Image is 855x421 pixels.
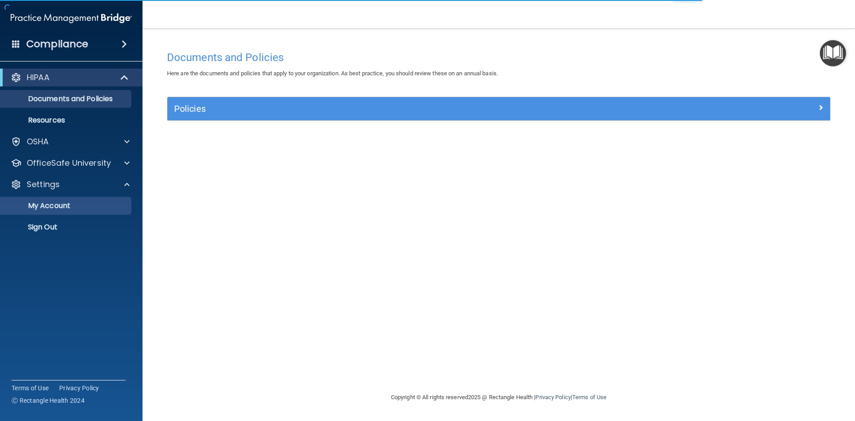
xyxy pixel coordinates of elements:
[27,158,111,168] p: OfficeSafe University
[167,52,831,63] h4: Documents and Policies
[820,40,846,66] button: Open Resource Center
[27,72,49,83] p: HIPAA
[6,116,127,125] p: Resources
[11,158,130,168] a: OfficeSafe University
[174,102,823,116] a: Policies
[11,136,130,147] a: OSHA
[6,94,127,103] p: Documents and Policies
[11,72,129,83] a: HIPAA
[27,179,60,190] p: Settings
[59,384,99,392] a: Privacy Policy
[6,201,127,210] p: My Account
[27,136,49,147] p: OSHA
[12,396,85,405] span: Ⓒ Rectangle Health 2024
[174,104,658,114] h5: Policies
[6,223,127,232] p: Sign Out
[535,394,570,401] a: Privacy Policy
[26,38,88,50] h4: Compliance
[167,70,498,77] span: Here are the documents and policies that apply to your organization. As best practice, you should...
[336,383,661,412] div: Copyright © All rights reserved 2025 @ Rectangle Health | |
[572,394,607,401] a: Terms of Use
[11,9,132,27] img: PMB logo
[12,384,49,392] a: Terms of Use
[11,179,130,190] a: Settings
